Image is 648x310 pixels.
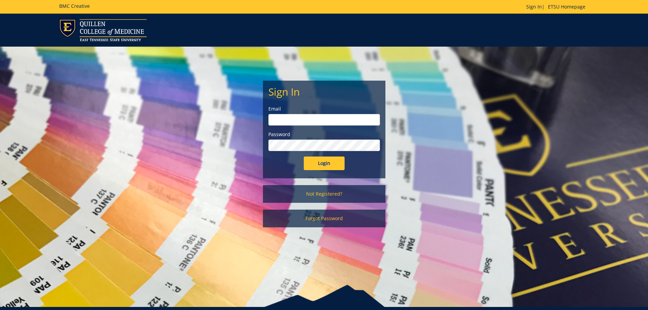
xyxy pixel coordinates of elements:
img: ETSU logo [59,19,147,41]
input: Login [304,157,345,170]
a: Sign In [526,3,542,10]
label: Email [268,105,380,112]
h2: Sign In [268,86,380,97]
a: Not Registered? [263,185,385,203]
p: | [526,3,589,10]
h5: BMC Creative [59,3,90,9]
a: ETSU Homepage [545,3,589,10]
a: Forgot Password [263,210,385,227]
label: Password [268,131,380,138]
